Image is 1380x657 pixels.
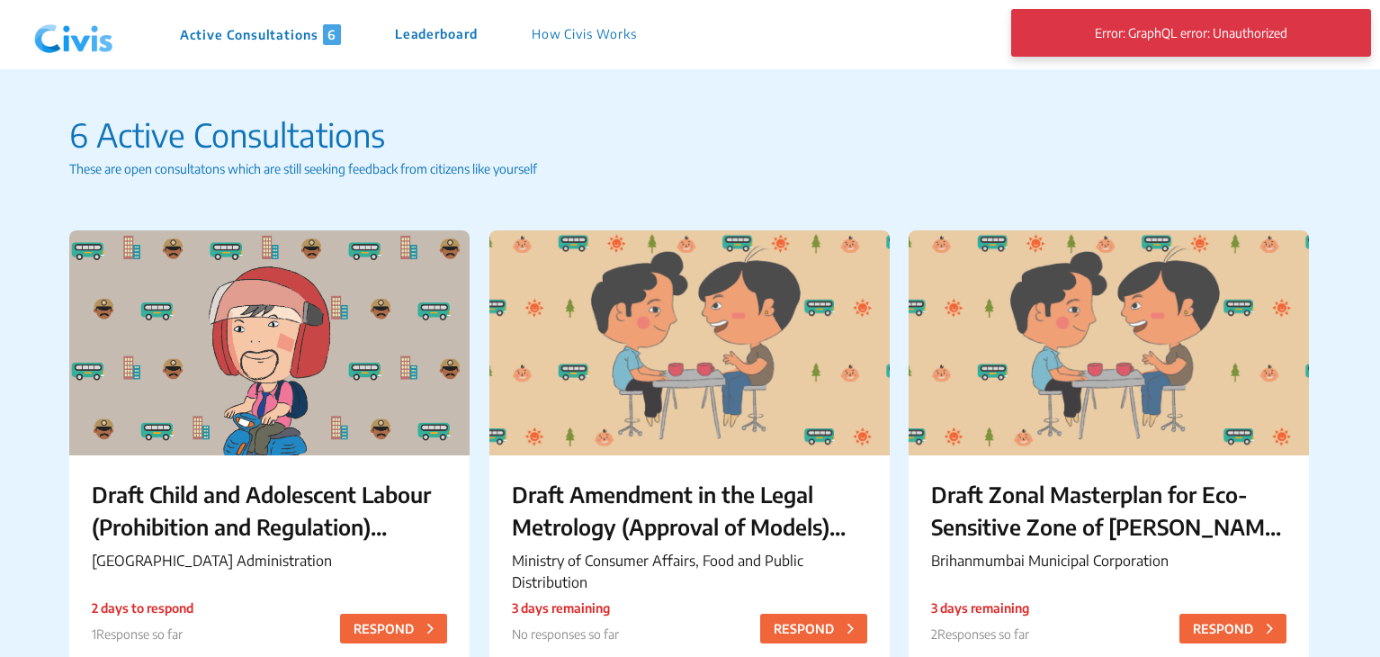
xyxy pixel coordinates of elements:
[69,159,1312,178] p: These are open consultatons which are still seeking feedback from citizens like yourself
[931,598,1029,617] p: 3 days remaining
[92,625,193,643] p: 1
[92,550,447,571] p: [GEOGRAPHIC_DATA] Administration
[323,24,341,45] span: 6
[1034,16,1349,49] p: Error: GraphQL error: Unauthorized
[92,598,193,617] p: 2 days to respond
[92,478,447,543] p: Draft Child and Adolescent Labour (Prohibition and Regulation) Chandigarh Rules, 2025
[931,550,1286,571] p: Brihanmumbai Municipal Corporation
[512,478,867,543] p: Draft Amendment in the Legal Metrology (Approval of Models) Rules, 2011
[512,626,619,642] span: No responses so far
[931,478,1286,543] p: Draft Zonal Masterplan for Eco- Sensitive Zone of [PERSON_NAME][GEOGRAPHIC_DATA]
[931,625,1029,643] p: 2
[512,598,619,617] p: 3 days remaining
[27,8,121,62] img: navlogo.png
[96,626,183,642] span: Response so far
[69,111,1312,159] p: 6 Active Consultations
[180,24,341,45] p: Active Consultations
[340,614,447,643] button: RESPOND
[760,614,867,643] button: RESPOND
[937,626,1029,642] span: Responses so far
[532,24,637,45] p: How Civis Works
[1179,614,1286,643] button: RESPOND
[512,550,867,593] p: Ministry of Consumer Affairs, Food and Public Distribution
[395,24,478,45] p: Leaderboard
